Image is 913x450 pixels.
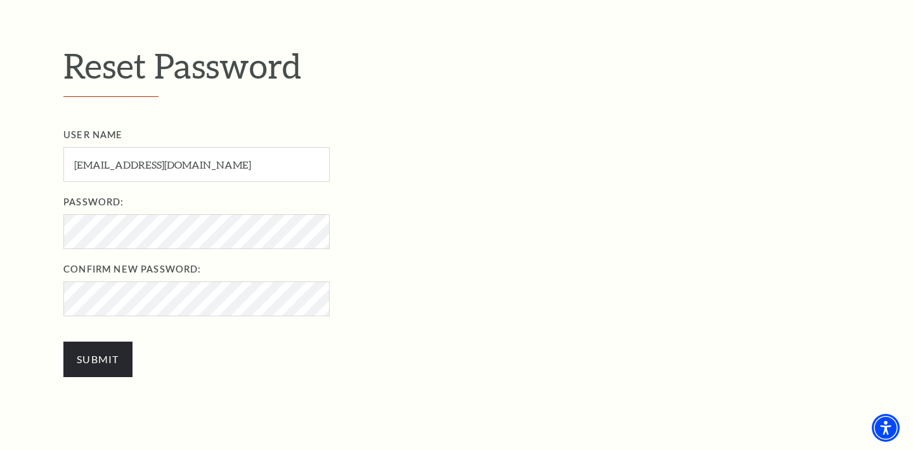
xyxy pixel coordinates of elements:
[63,45,850,97] h1: Reset Password
[63,262,877,278] label: Confirm New Password:
[63,127,877,143] label: User Name
[872,414,900,442] div: Accessibility Menu
[63,342,133,377] input: Submit button
[63,195,877,210] label: Password:
[63,147,330,182] input: User Name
